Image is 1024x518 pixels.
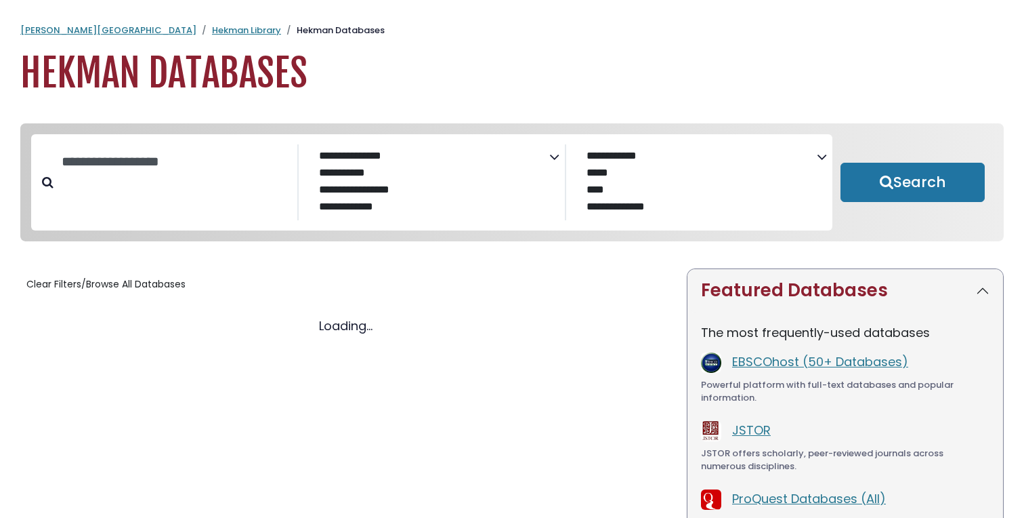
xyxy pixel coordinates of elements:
[701,323,989,342] p: The most frequently-used databases
[20,24,1004,37] nav: breadcrumb
[310,146,549,221] select: Database Subject Filter
[687,269,1003,312] button: Featured Databases
[281,24,385,37] li: Hekman Databases
[701,447,989,473] div: JSTOR offers scholarly, peer-reviewed journals across numerous disciplines.
[732,353,908,370] a: EBSCOhost (50+ Databases)
[840,163,985,202] button: Submit for Search Results
[732,422,771,439] a: JSTOR
[701,378,989,405] div: Powerful platform with full-text databases and popular information.
[20,24,196,37] a: [PERSON_NAME][GEOGRAPHIC_DATA]
[577,146,817,221] select: Database Vendors Filter
[54,151,297,173] input: Search database by title or keyword
[20,123,1004,242] nav: Search filters
[212,24,281,37] a: Hekman Library
[20,317,670,335] div: Loading...
[20,51,1004,96] h1: Hekman Databases
[20,274,192,295] button: Clear Filters/Browse All Databases
[732,490,886,507] a: ProQuest Databases (All)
